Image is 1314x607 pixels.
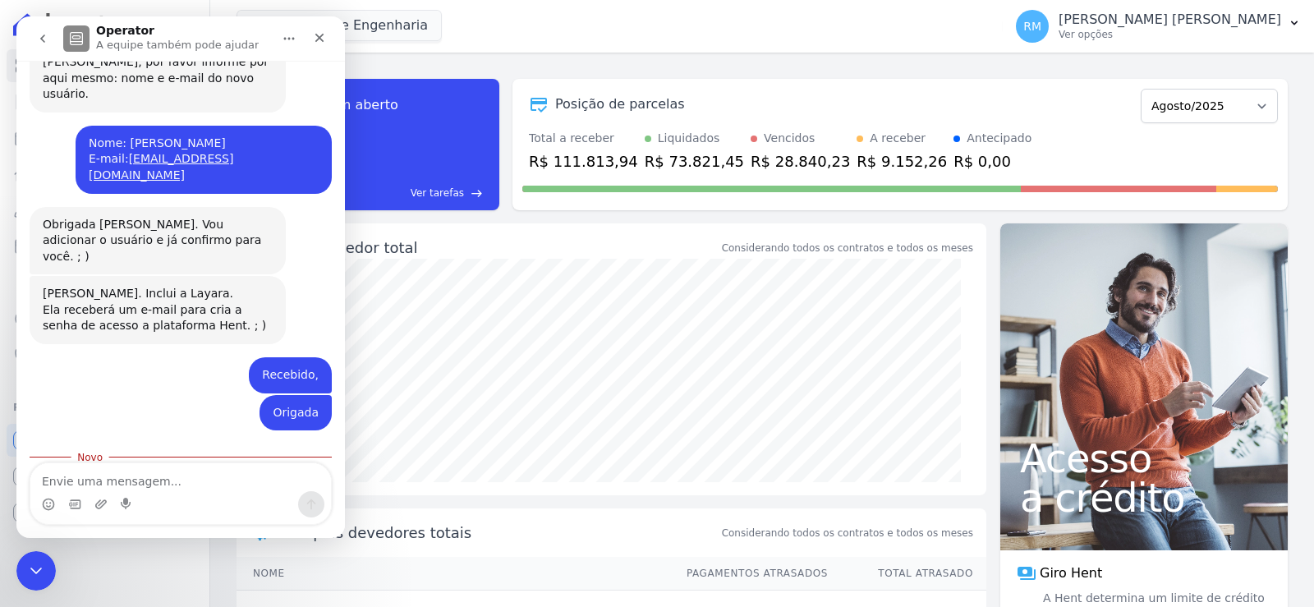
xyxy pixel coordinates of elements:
[13,260,269,328] div: [PERSON_NAME]. Inclui a Layara.Ela receberá um e-mail para cria a senha de acesso a plataforma He...
[13,440,315,441] div: New messages divider
[1040,563,1102,583] span: Giro Hent
[26,200,256,249] div: Obrigada [PERSON_NAME]. Vou adicionar o usuário e já confirmo para você. ; )
[1023,21,1041,32] span: RM
[764,130,815,147] div: Vencidos
[78,481,91,494] button: Upload do anexo
[7,49,203,82] a: Visão Geral
[104,481,117,494] button: Start recording
[243,379,315,415] div: Origada
[13,3,269,95] div: [PERSON_NAME], por favor informe por aqui mesmo: nome e e-mail do novo usuário.
[7,424,203,457] a: Recebíveis
[13,3,315,108] div: Adriane diz…
[529,150,638,172] div: R$ 111.813,94
[80,21,242,37] p: A equipe também pode ajudar
[7,460,203,493] a: Conta Hent
[273,237,719,259] div: Saldo devedor total
[26,269,256,286] div: [PERSON_NAME]. Inclui a Layara.
[722,526,973,540] span: Considerando todos os contratos e todos os meses
[13,191,315,260] div: Adriane diz…
[7,122,203,154] a: Parcelas
[16,16,345,538] iframe: Intercom live chat
[13,341,315,379] div: Rodrigo diz…
[645,150,744,172] div: R$ 73.821,45
[751,150,850,172] div: R$ 28.840,23
[256,389,302,405] div: Origada
[26,286,256,318] div: Ela receberá um e-mail para cria a senha de acesso a plataforma Hent. ; )
[52,481,65,494] button: Selecionador de GIF
[72,136,217,165] a: [EMAIL_ADDRESS][DOMAIN_NAME]
[237,557,671,591] th: Nome
[870,130,926,147] div: A receber
[13,379,315,428] div: Rodrigo diz…
[411,186,464,200] span: Ver tarefas
[59,109,315,177] div: Nome: [PERSON_NAME]E-mail:[EMAIL_ADDRESS][DOMAIN_NAME]
[953,150,1031,172] div: R$ 0,00
[7,85,203,118] a: Contratos
[967,130,1031,147] div: Antecipado
[257,7,288,38] button: Início
[555,94,685,114] div: Posição de parcelas
[297,186,483,200] a: Ver tarefas east
[829,557,986,591] th: Total Atrasado
[7,338,203,371] a: Negativação
[7,302,203,335] a: Crédito
[13,109,315,191] div: Rodrigo diz…
[722,241,973,255] div: Considerando todos os contratos e todos os meses
[671,557,829,591] th: Pagamentos Atrasados
[1059,11,1281,28] p: [PERSON_NAME] [PERSON_NAME]
[282,475,308,501] button: Enviar uma mensagem
[1059,28,1281,41] p: Ver opções
[1020,478,1268,517] span: a crédito
[7,266,203,299] a: Transferências
[1003,3,1314,49] button: RM [PERSON_NAME] [PERSON_NAME] Ver opções
[529,130,638,147] div: Total a receber
[25,481,39,494] button: Selecionador de Emoji
[237,10,442,41] button: Louly Caixe Engenharia
[13,398,196,417] div: Plataformas
[72,119,302,168] div: Nome: [PERSON_NAME] E-mail:
[13,260,315,341] div: Adriane diz…
[16,551,56,591] iframe: Intercom live chat
[14,447,315,475] textarea: Envie uma mensagem...
[246,351,302,367] div: Recebido,
[1020,439,1268,478] span: Acesso
[658,130,720,147] div: Liquidados
[7,194,203,227] a: Clientes
[471,187,483,200] span: east
[7,158,203,191] a: Lotes
[7,230,203,263] a: Minha Carteira
[288,7,318,36] div: Fechar
[13,191,269,259] div: Obrigada [PERSON_NAME]. Vou adicionar o usuário e já confirmo para você. ; )
[26,38,256,86] div: [PERSON_NAME], por favor informe por aqui mesmo: nome e e-mail do novo usuário.
[857,150,947,172] div: R$ 9.152,26
[273,522,719,544] span: Principais devedores totais
[232,341,315,377] div: Recebido,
